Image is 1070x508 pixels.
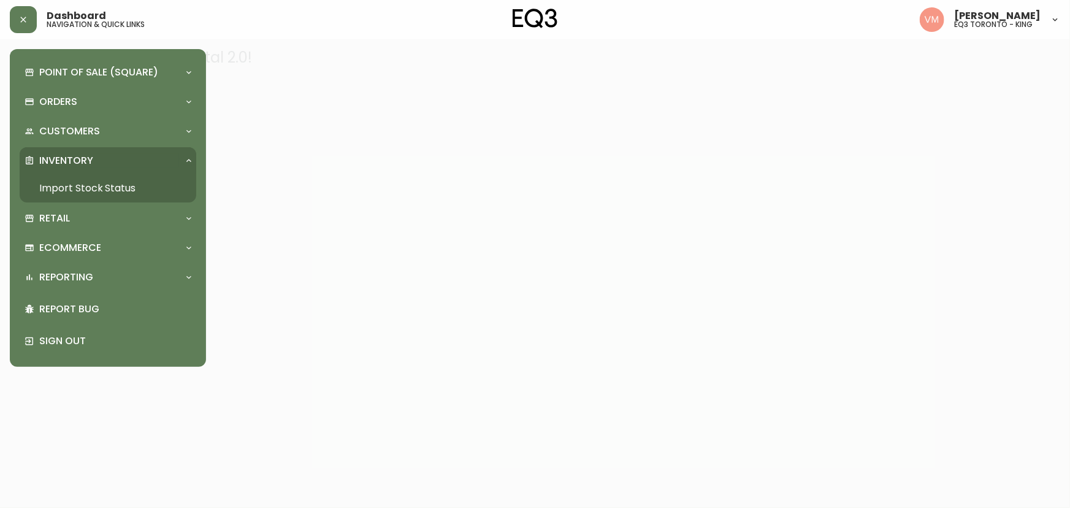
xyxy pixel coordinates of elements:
[20,264,196,291] div: Reporting
[39,66,158,79] p: Point of Sale (Square)
[39,241,101,255] p: Ecommerce
[47,21,145,28] h5: navigation & quick links
[513,9,558,28] img: logo
[39,95,77,109] p: Orders
[954,21,1033,28] h5: eq3 toronto - king
[954,11,1041,21] span: [PERSON_NAME]
[39,271,93,284] p: Reporting
[920,7,944,32] img: 0f63483a436850f3a2e29d5ab35f16df
[20,293,196,325] div: Report Bug
[20,59,196,86] div: Point of Sale (Square)
[39,302,191,316] p: Report Bug
[47,11,106,21] span: Dashboard
[39,334,191,348] p: Sign Out
[20,118,196,145] div: Customers
[20,88,196,115] div: Orders
[20,234,196,261] div: Ecommerce
[20,325,196,357] div: Sign Out
[39,125,100,138] p: Customers
[20,147,196,174] div: Inventory
[39,212,70,225] p: Retail
[20,174,196,202] a: Import Stock Status
[39,154,93,167] p: Inventory
[20,205,196,232] div: Retail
